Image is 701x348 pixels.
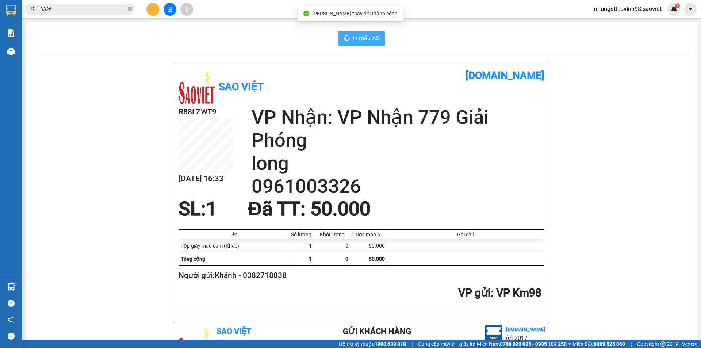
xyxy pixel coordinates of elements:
[128,7,132,11] span: close-circle
[217,327,251,336] b: Sao Việt
[418,340,475,348] span: Cung cấp máy in - giấy in:
[248,198,370,220] span: Đã TT : 50.000
[506,333,545,343] li: (c) 2017
[353,34,379,43] span: In mẫu A5
[312,11,398,16] span: [PERSON_NAME] thay đổi thành công
[290,232,312,237] div: Số lượng
[316,232,348,237] div: Khối lượng
[219,81,264,93] b: Sao Việt
[458,286,491,299] span: VP gửi
[369,256,385,262] span: 50.000
[180,3,193,16] button: aim
[206,198,217,220] span: 1
[164,3,176,16] button: file-add
[179,269,541,282] h2: Người gửi: Khánh - 0382718838
[181,232,286,237] div: Tên
[339,340,406,348] span: Hỗ trợ kỹ thuật:
[252,152,544,175] h2: long
[217,340,222,345] span: environment
[7,47,15,55] img: warehouse-icon
[179,286,541,301] h2: : VP Km98
[477,340,567,348] span: Miền Nam
[568,343,571,345] span: ⚪️
[343,327,411,336] b: Gửi khách hàng
[631,340,632,348] span: |
[676,3,678,8] span: 1
[309,256,312,262] span: 1
[594,341,625,347] strong: 0369 525 060
[375,341,406,347] strong: 1900 633 818
[178,338,314,347] li: Số 779 Giải Phóng
[572,340,625,348] span: Miền Bắc
[389,232,542,237] div: Ghi chú
[6,5,16,16] img: logo-vxr
[671,6,677,12] img: icon-new-feature
[485,325,502,343] img: logo.jpg
[675,3,680,8] sup: 1
[128,6,132,13] span: close-circle
[352,232,385,237] div: Cước món hàng
[14,282,16,284] sup: 1
[8,316,15,323] span: notification
[411,340,413,348] span: |
[179,198,206,220] span: SL:
[350,239,387,252] div: 50.000
[288,239,314,252] div: 1
[660,341,666,347] span: copyright
[506,326,545,332] b: [DOMAIN_NAME]
[30,7,35,12] span: search
[684,3,697,16] button: caret-down
[146,3,159,16] button: plus
[150,7,156,12] span: plus
[303,11,309,16] span: check-circle
[588,4,667,14] span: nhungdth.bvkm98.saoviet
[7,283,15,291] img: warehouse-icon
[314,239,350,252] div: 0
[344,35,350,42] span: printer
[179,106,233,118] h2: R88LZWT9
[184,7,189,12] span: aim
[466,69,544,81] b: [DOMAIN_NAME]
[252,106,544,152] h2: VP Nhận: VP Nhận 779 Giải Phóng
[345,256,348,262] span: 0
[500,341,567,347] strong: 0708 023 035 - 0935 103 250
[338,31,385,46] button: printerIn mẫu A5
[179,173,233,185] h2: [DATE] 16:33
[179,69,215,106] img: logo.jpg
[181,256,205,262] span: Tổng cộng
[40,5,126,13] input: Tìm tên, số ĐT hoặc mã đơn
[687,6,694,12] span: caret-down
[167,7,172,12] span: file-add
[179,239,288,252] div: hộp giấy màu cam (Khác)
[252,175,544,198] h2: 0961003326
[7,29,15,37] img: solution-icon
[8,300,15,307] span: question-circle
[8,333,15,340] span: message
